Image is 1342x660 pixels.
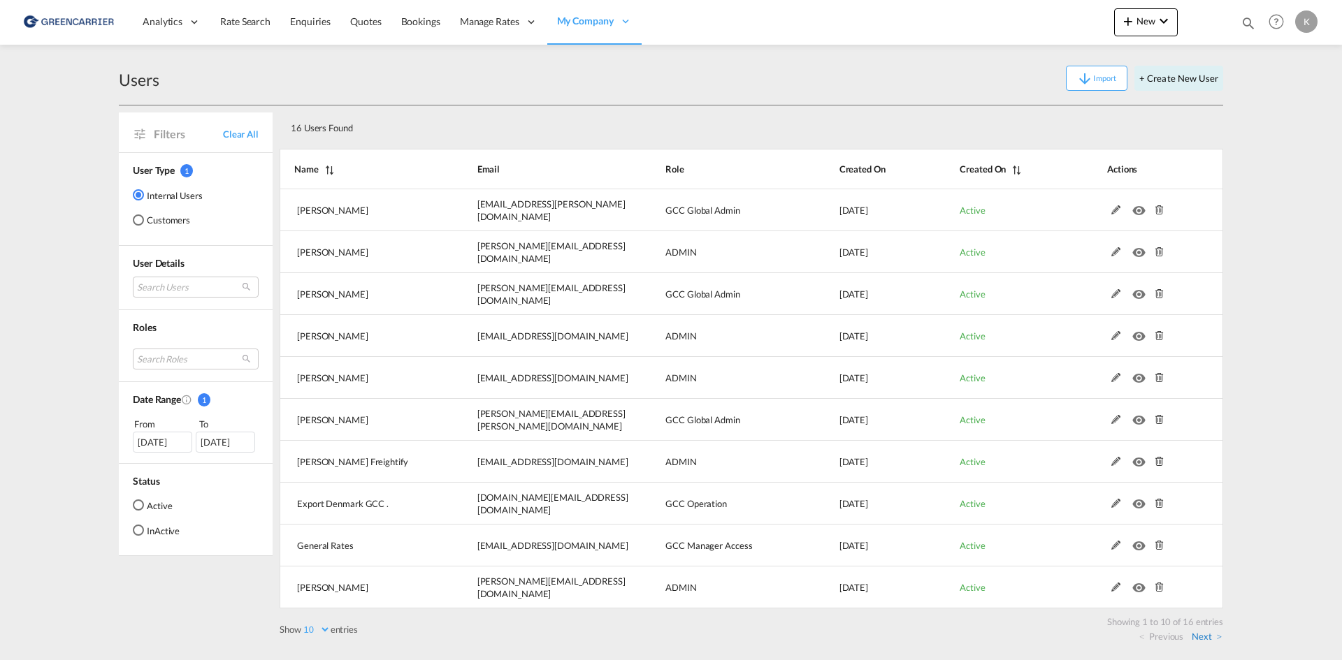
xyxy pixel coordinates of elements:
td: ADMIN [630,566,804,608]
span: [PERSON_NAME][EMAIL_ADDRESS][DOMAIN_NAME] [477,575,626,599]
span: Filters [154,126,223,142]
td: damo daran [280,566,442,608]
md-radio-button: Internal Users [133,188,203,202]
button: icon-arrow-downImport [1066,66,1127,91]
span: [DATE] [839,330,868,342]
td: tamizhselvi@freightify.in [442,231,631,273]
div: K [1295,10,1318,33]
span: GCC Operation [665,498,727,509]
a: Previous [1139,630,1183,643]
span: ADMIN [665,456,697,467]
td: General Rates [280,525,442,566]
span: [EMAIL_ADDRESS][PERSON_NAME][DOMAIN_NAME] [477,198,626,222]
td: saranya.kothandan@freightfy.com [442,399,631,441]
span: [PERSON_NAME] [297,372,368,383]
span: General Rates [297,540,354,551]
span: Active [960,372,985,383]
td: dinesh.kumar@freightify.com [442,315,631,357]
md-radio-button: InActive [133,523,180,537]
td: Export Denmark GCC . [280,483,442,525]
md-icon: icon-eye [1132,369,1150,379]
span: Export Denmark GCC . [297,498,389,509]
td: imran.khan@freightfy.com [442,357,631,399]
td: Julius Brødbæk Casparij [280,273,442,315]
span: [PERSON_NAME] [297,582,368,593]
td: export.gcc.dk@greencarrier.com [442,483,631,525]
span: Active [960,414,985,425]
span: Active [960,456,985,467]
td: Alwin Freightify [280,441,442,483]
md-icon: icon-chevron-down [1155,13,1172,29]
td: 2025-04-22 [805,399,925,441]
span: Active [960,288,985,300]
span: [PERSON_NAME] [297,414,368,425]
td: 2025-08-08 [805,231,925,273]
md-icon: icon-eye [1132,537,1150,547]
td: GCC Manager Access [630,525,804,566]
span: Rate Search [220,15,270,27]
span: [EMAIL_ADDRESS][DOMAIN_NAME] [477,330,628,342]
span: GCC Manager Access [665,540,752,551]
span: 1 [180,164,193,177]
md-icon: icon-eye [1132,202,1150,212]
span: [DATE] [839,414,868,425]
th: Created On [805,149,925,189]
td: Tamizh Selvi [280,231,442,273]
span: Active [960,540,985,551]
span: [DOMAIN_NAME][EMAIL_ADDRESS][DOMAIN_NAME] [477,492,628,515]
md-icon: icon-plus 400-fg [1120,13,1137,29]
td: 2025-05-08 [805,357,925,399]
button: + Create New User [1134,66,1223,91]
div: [DATE] [133,432,192,453]
div: [DATE] [196,432,255,453]
span: [PERSON_NAME][EMAIL_ADDRESS][DOMAIN_NAME] [477,240,626,264]
th: Email [442,149,631,189]
span: Active [960,205,985,216]
span: [DATE] [839,247,868,258]
span: Active [960,330,985,342]
span: Clear All [223,128,259,140]
span: [PERSON_NAME] Freightify [297,456,408,467]
span: Help [1264,10,1288,34]
td: ADMIN [630,357,804,399]
md-icon: icon-eye [1132,286,1150,295]
td: ADMIN [630,231,804,273]
label: Show entries [280,623,358,636]
span: Date Range [133,393,181,405]
div: 16 Users Found [285,111,1125,140]
td: GCC Global Admin [630,273,804,315]
div: icon-magnify [1241,15,1256,36]
span: [DATE] [839,582,868,593]
span: [PERSON_NAME][EMAIL_ADDRESS][DOMAIN_NAME] [477,282,626,306]
span: Enquiries [290,15,331,27]
span: Active [960,582,985,593]
span: [DATE] [839,498,868,509]
div: Showing 1 to 10 of 16 entries [287,608,1223,628]
span: [DATE] [839,288,868,300]
td: 2025-01-21 [805,483,925,525]
th: Name [280,149,442,189]
md-icon: icon-magnify [1241,15,1256,31]
td: damodaran.g@freightify.com [442,566,631,608]
span: [PERSON_NAME] [297,288,368,300]
span: [EMAIL_ADDRESS][DOMAIN_NAME] [477,372,628,383]
md-icon: icon-eye [1132,495,1150,505]
span: [PERSON_NAME][EMAIL_ADDRESS][PERSON_NAME][DOMAIN_NAME] [477,408,626,432]
span: GCC Global Admin [665,288,739,300]
th: Status [925,149,1072,189]
md-radio-button: Customers [133,213,203,227]
td: 2025-02-13 [805,441,925,483]
span: Manage Rates [460,15,519,29]
td: GCC Global Admin [630,399,804,441]
td: GCC Global Admin [630,189,804,231]
div: From [133,417,194,431]
md-icon: icon-eye [1132,244,1150,254]
span: 1 [198,393,210,406]
select: Showentries [301,624,331,636]
span: [EMAIL_ADDRESS][DOMAIN_NAME] [477,540,628,551]
span: [PERSON_NAME] [297,330,368,342]
span: Analytics [143,15,182,29]
span: New [1120,15,1172,27]
div: Users [119,68,159,91]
